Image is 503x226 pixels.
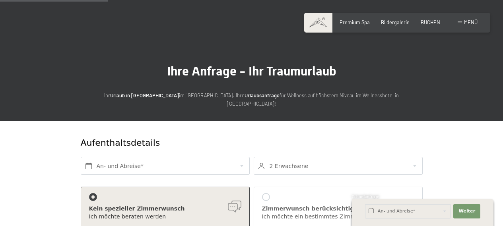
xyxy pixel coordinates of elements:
[352,194,379,199] span: Schnellanfrage
[262,213,414,221] div: Ich möchte ein bestimmtes Zimmer wählen
[421,19,440,25] a: BUCHEN
[89,205,241,213] div: Kein spezieller Zimmerwunsch
[453,204,480,218] button: Weiter
[458,208,475,214] span: Weiter
[381,19,410,25] a: Bildergalerie
[167,64,336,79] span: Ihre Anfrage - Ihr Traumurlaub
[89,213,241,221] div: Ich möchte beraten werden
[464,19,478,25] span: Menü
[262,205,414,213] div: Zimmerwunsch berücksichtigen
[110,92,179,99] strong: Urlaub in [GEOGRAPHIC_DATA]
[93,91,411,108] p: Ihr im [GEOGRAPHIC_DATA]. Ihre für Wellness auf höchstem Niveau im Wellnesshotel in [GEOGRAPHIC_D...
[340,19,370,25] a: Premium Spa
[245,92,280,99] strong: Urlaubsanfrage
[81,137,365,149] div: Aufenthaltsdetails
